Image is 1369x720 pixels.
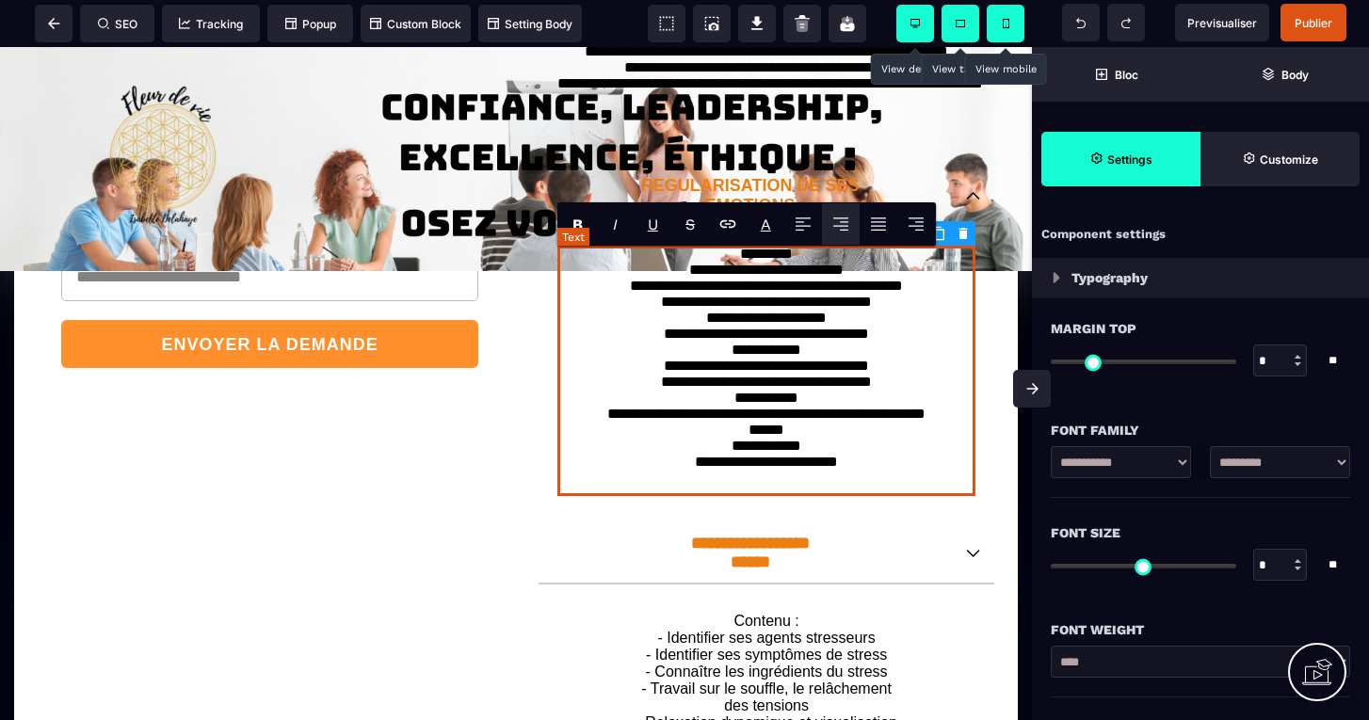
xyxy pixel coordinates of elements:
div: Component settings [1032,216,1369,253]
span: Align Right [897,203,935,245]
span: Margin Top [1051,317,1136,340]
span: Popup [285,17,336,31]
p: A [761,216,771,233]
span: View components [648,5,685,42]
strong: Bloc [1115,68,1138,82]
button: ENVOYER LA DEMANDE [61,273,478,321]
span: Strike-through [671,203,709,245]
span: Align Justify [860,203,897,245]
span: Previsualiser [1187,16,1257,30]
span: Setting Body [488,17,572,31]
img: loading [1053,272,1060,283]
u: U [648,216,658,233]
span: Screenshot [693,5,731,42]
span: Open Style Manager [1200,132,1360,186]
span: Bold [558,203,596,245]
p: Typography [1071,266,1148,289]
span: Align Center [822,203,860,245]
span: Settings [1041,132,1200,186]
span: Underline [634,203,671,245]
strong: Customize [1260,152,1318,167]
span: Open Blocks [1032,47,1200,102]
div: Font Family [1051,419,1350,441]
span: SEO [98,17,137,31]
span: Font Size [1051,521,1120,544]
b: B [572,216,583,233]
i: I [613,216,618,233]
span: Tracking [179,17,243,31]
span: Custom Block [370,17,461,31]
strong: Settings [1107,152,1152,167]
p: REGULARISATION DE SES EMOTIONS [553,129,947,168]
span: Open Layer Manager [1200,47,1369,102]
span: Align Left [784,203,822,245]
s: S [685,216,695,233]
span: Preview [1175,4,1269,41]
strong: Body [1281,68,1309,82]
label: Font color [761,216,771,233]
div: Font Weight [1051,618,1350,641]
span: Italic [596,203,634,245]
span: Link [709,203,747,245]
span: Publier [1295,16,1332,30]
